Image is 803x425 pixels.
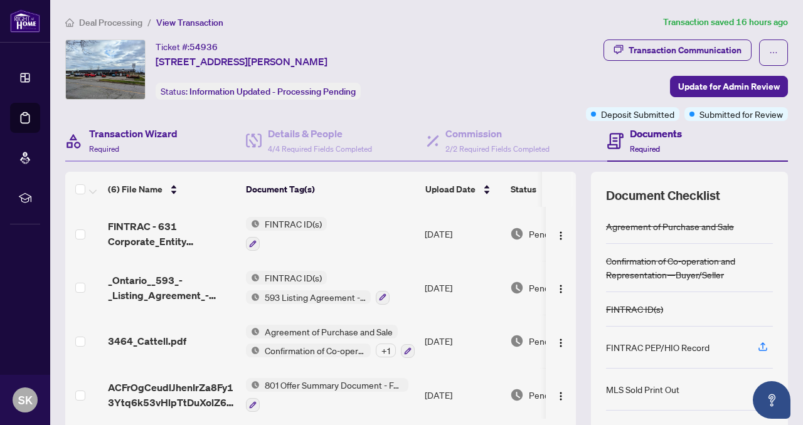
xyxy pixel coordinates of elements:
span: ACFrOgCeudlJhenIrZa8Fy13Ytq6k53vHlpTtDuXolZ61qztYnXr1XvOo4s0O1jJ3fCOdCNEKh5v4x9ZxH-7tJksW3Csf3wUG... [108,380,236,410]
button: Logo [551,278,571,298]
span: Agreement of Purchase and Sale [260,325,398,338]
button: Open asap [753,381,790,419]
span: Confirmation of Co-operation and Representation—Buyer/Seller [260,344,371,357]
div: FINTRAC ID(s) [606,302,663,316]
span: Required [630,144,660,154]
span: SK [18,391,33,409]
span: Document Checklist [606,187,720,204]
span: ellipsis [769,48,778,57]
span: Status [511,182,536,196]
button: Update for Admin Review [670,76,788,97]
div: Status: [156,83,361,100]
img: Status Icon [246,344,260,357]
button: Status IconAgreement of Purchase and SaleStatus IconConfirmation of Co-operation and Representati... [246,325,415,359]
img: Document Status [510,227,524,241]
span: Upload Date [425,182,476,196]
button: Logo [551,331,571,351]
span: Pending Review [529,334,592,348]
img: Document Status [510,334,524,348]
img: Status Icon [246,271,260,285]
button: Status Icon801 Offer Summary Document - For use with Agreement of Purchase and Sale [246,378,408,412]
img: Document Status [510,388,524,402]
button: Logo [551,224,571,244]
th: Upload Date [420,172,506,207]
span: FINTRAC ID(s) [260,217,327,231]
div: MLS Sold Print Out [606,382,679,396]
div: Confirmation of Co-operation and Representation—Buyer/Seller [606,254,773,281]
li: / [147,15,151,29]
article: Transaction saved 16 hours ago [663,15,788,29]
h4: Documents [630,126,682,141]
span: Deposit Submitted [601,107,674,121]
div: Transaction Communication [629,40,742,60]
span: 2/2 Required Fields Completed [445,144,550,154]
th: Status [506,172,612,207]
button: Status IconFINTRAC ID(s)Status Icon593 Listing Agreement - Commercial - Seller Designated Represe... [246,271,390,305]
img: Status Icon [246,325,260,338]
span: Update for Admin Review [678,76,780,97]
span: FINTRAC - 631 Corporate_Entity Identification Mandatory A - PropTx-OREA_[DATE] 18_23_58.pdf [108,219,236,249]
span: _Ontario__593_-_Listing_Agreement_-_Commercial_-_Seller_Designated_Representation_Agreement_-_Aut... [108,273,236,303]
span: 3464_Cattell.pdf [108,333,186,349]
span: 4/4 Required Fields Completed [268,144,372,154]
div: + 1 [376,344,396,357]
span: 801 Offer Summary Document - For use with Agreement of Purchase and Sale [260,378,408,392]
span: Information Updated - Processing Pending [189,86,356,97]
span: 54936 [189,41,218,53]
h4: Transaction Wizard [89,126,178,141]
h4: Details & People [268,126,372,141]
h4: Commission [445,126,550,141]
span: Required [89,144,119,154]
img: Logo [556,231,566,241]
img: Status Icon [246,217,260,231]
span: 593 Listing Agreement - Commercial - Seller Designated Representation Agreement Authority to Offe... [260,290,371,304]
button: Status IconFINTRAC ID(s) [246,217,327,251]
span: (6) File Name [108,182,162,196]
img: Logo [556,391,566,401]
div: Ticket #: [156,39,218,54]
span: home [65,18,74,27]
img: Document Status [510,281,524,295]
th: (6) File Name [103,172,241,207]
span: Pending Review [529,281,592,295]
td: [DATE] [420,368,505,422]
span: [STREET_ADDRESS][PERSON_NAME] [156,54,327,69]
img: Logo [556,338,566,348]
span: Pending Review [529,227,592,241]
span: FINTRAC ID(s) [260,271,327,285]
span: Pending Review [529,388,592,402]
button: Logo [551,385,571,405]
img: IMG-X12401255_1.jpg [66,40,145,99]
div: FINTRAC PEP/HIO Record [606,340,710,354]
img: Status Icon [246,378,260,392]
img: Logo [556,284,566,294]
div: Agreement of Purchase and Sale [606,219,734,233]
th: Document Tag(s) [241,172,420,207]
span: Submitted for Review [699,107,783,121]
img: Status Icon [246,290,260,304]
td: [DATE] [420,261,505,315]
td: [DATE] [420,207,505,261]
span: Deal Processing [79,17,142,28]
img: logo [10,9,40,33]
span: View Transaction [156,17,223,28]
td: [DATE] [420,315,505,369]
button: Transaction Communication [604,39,752,61]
